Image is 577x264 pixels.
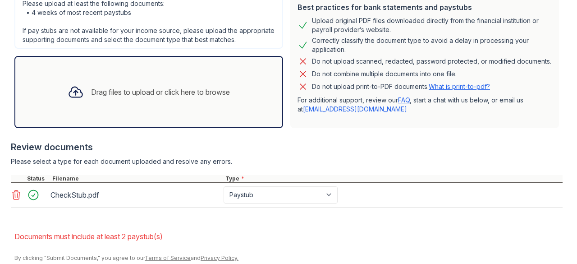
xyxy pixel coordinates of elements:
div: CheckStub.pdf [50,188,220,202]
a: FAQ [398,96,410,104]
a: [EMAIL_ADDRESS][DOMAIN_NAME] [303,105,407,113]
p: For additional support, review our , start a chat with us below, or email us at [298,96,552,114]
div: Do not upload scanned, redacted, password protected, or modified documents. [312,56,551,67]
a: What is print-to-pdf? [429,83,490,90]
div: Best practices for bank statements and paystubs [298,2,552,13]
div: Upload original PDF files downloaded directly from the financial institution or payroll provider’... [312,16,552,34]
div: Drag files to upload or click here to browse [91,87,230,97]
div: Review documents [11,141,563,153]
a: Terms of Service [145,255,191,261]
li: Documents must include at least 2 paystub(s) [14,227,563,245]
div: Filename [50,175,224,182]
div: Please select a type for each document uploaded and resolve any errors. [11,157,563,166]
div: Do not combine multiple documents into one file. [312,69,457,79]
div: By clicking "Submit Documents," you agree to our and [14,255,563,262]
a: Privacy Policy. [201,255,238,261]
p: Do not upload print-to-PDF documents. [312,82,490,91]
div: Status [25,175,50,182]
div: Type [224,175,563,182]
div: Correctly classify the document type to avoid a delay in processing your application. [312,36,552,54]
